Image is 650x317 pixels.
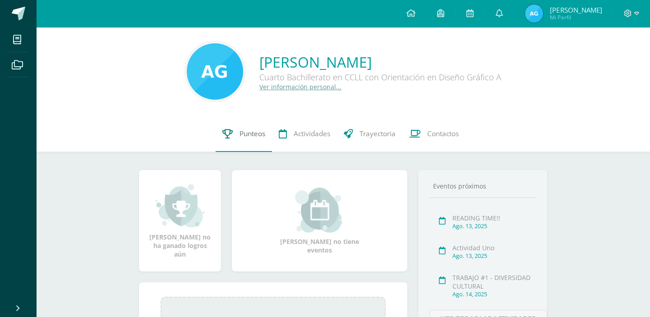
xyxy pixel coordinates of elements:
div: Eventos próximos [429,182,536,190]
a: Trayectoria [337,116,402,152]
img: 75b8d2c87f4892803531c9d27c8f00eb.png [525,5,543,23]
div: [PERSON_NAME] no tiene eventos [275,188,365,254]
div: Cuarto Bachillerato en CCLL con Orientación en Diseño Gráfico A [259,72,501,83]
div: Ago. 13, 2025 [452,222,533,230]
span: Contactos [427,129,459,138]
div: [PERSON_NAME] no ha ganado logros aún [148,183,212,258]
div: Ago. 14, 2025 [452,290,533,298]
span: Trayectoria [360,129,396,138]
div: TRABAJO #1 - DIVERSIDAD CULTURAL [452,273,533,290]
a: Punteos [216,116,272,152]
span: [PERSON_NAME] [550,5,602,14]
a: Ver información personal... [259,83,341,91]
a: [PERSON_NAME] [259,52,501,72]
span: Mi Perfil [550,14,602,21]
img: event_small.png [295,188,344,233]
span: Actividades [294,129,330,138]
img: 108cf427dc7e77f8f65ae5c0ebe4a51d.png [187,43,243,100]
a: Actividades [272,116,337,152]
span: Punteos [240,129,265,138]
img: achievement_small.png [156,183,205,228]
div: READING TIME!! [452,214,533,222]
div: Actividad Uno [452,243,533,252]
div: Ago. 13, 2025 [452,252,533,260]
a: Contactos [402,116,466,152]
